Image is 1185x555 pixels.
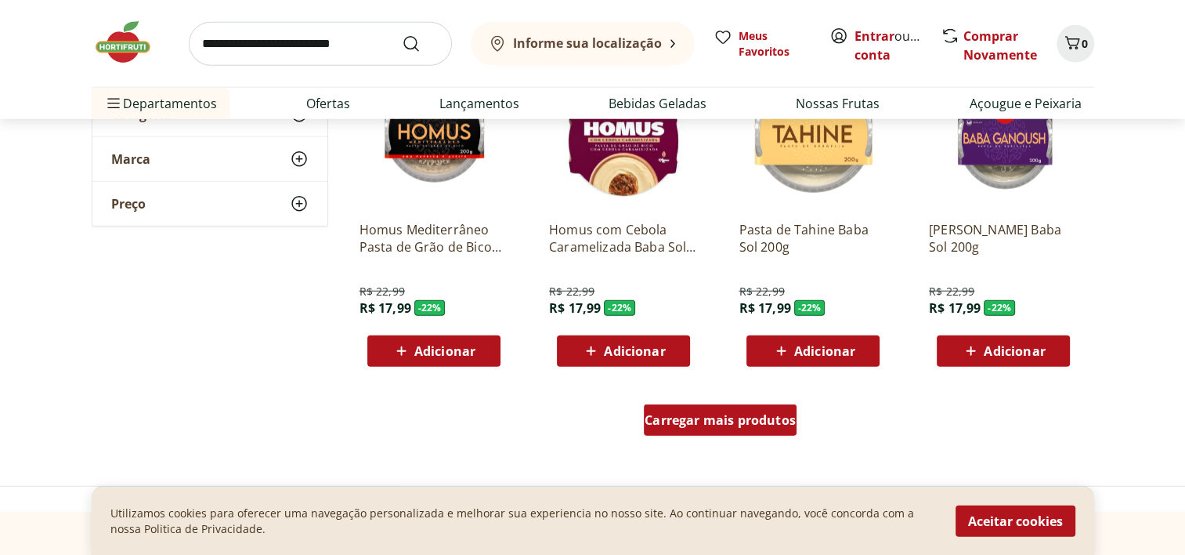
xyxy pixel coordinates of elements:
button: Adicionar [746,336,880,367]
button: Preço [92,182,327,226]
a: Açougue e Peixaria [969,94,1081,113]
img: Hortifruti [92,19,170,66]
span: R$ 22,99 [359,284,405,299]
span: R$ 17,99 [549,299,601,317]
a: Entrar [854,27,894,45]
a: Pasta de Tahine Baba Sol 200g [739,221,887,256]
input: search [189,22,452,66]
button: Marca [92,137,327,181]
a: Bebidas Geladas [609,94,706,113]
a: Meus Favoritos [714,28,811,60]
button: Informe sua localização [471,22,695,66]
img: Baba Ganoush Baba Sol 200g [929,60,1078,209]
a: [PERSON_NAME] Baba Sol 200g [929,221,1078,256]
p: Utilizamos cookies para oferecer uma navegação personalizada e melhorar sua experiencia no nosso ... [110,505,937,536]
span: Adicionar [984,345,1045,357]
span: Adicionar [794,345,855,357]
a: Nossas Frutas [796,94,880,113]
span: - 22 % [984,300,1015,316]
a: Comprar Novamente [963,27,1037,63]
button: Adicionar [937,336,1070,367]
a: Lançamentos [439,94,519,113]
a: Homus com Cebola Caramelizada Baba Sol 200g [549,221,698,256]
span: Adicionar [414,345,475,357]
button: Submit Search [402,34,439,53]
span: R$ 22,99 [929,284,974,299]
button: Carrinho [1057,25,1094,63]
span: Preço [111,196,146,212]
button: Adicionar [367,336,500,367]
a: Ofertas [306,94,350,113]
span: - 22 % [414,300,446,316]
span: Adicionar [604,345,665,357]
span: Departamentos [104,85,217,122]
button: Aceitar cookies [956,505,1075,536]
span: Marca [111,151,150,167]
span: R$ 17,99 [359,299,411,317]
img: Pasta de Tahine Baba Sol 200g [739,60,887,209]
span: 0 [1082,36,1088,51]
button: Menu [104,85,123,122]
b: Informe sua localização [513,34,662,52]
span: Meus Favoritos [739,28,811,60]
span: - 22 % [794,300,826,316]
img: Homus com Cebola Caramelizada Baba Sol 200g [549,60,698,209]
span: Carregar mais produtos [645,414,796,426]
a: Criar conta [854,27,941,63]
a: Homus Mediterrâneo Pasta de Grão de Bico Baba Sol 200g [359,221,508,256]
a: Carregar mais produtos [644,404,797,442]
span: - 22 % [604,300,635,316]
span: R$ 17,99 [929,299,981,317]
img: Homus Mediterrâneo Pasta de Grão de Bico Baba Sol 200g [359,60,508,209]
span: R$ 22,99 [549,284,594,299]
button: Adicionar [557,336,690,367]
span: R$ 17,99 [739,299,790,317]
span: R$ 22,99 [739,284,784,299]
span: ou [854,27,924,64]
